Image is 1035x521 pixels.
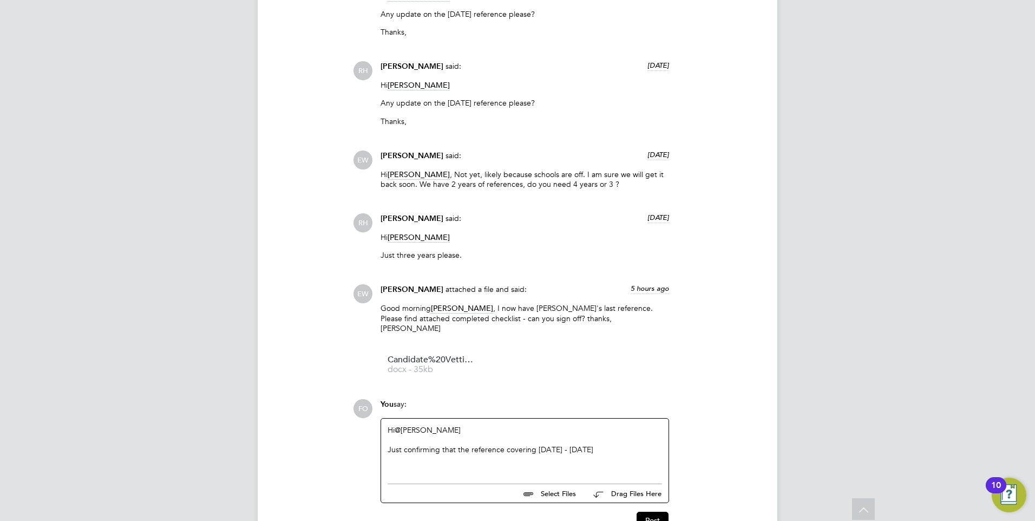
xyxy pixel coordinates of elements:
[446,284,527,294] span: attached a file and said:
[446,61,461,71] span: said:
[431,303,493,314] span: [PERSON_NAME]
[353,61,372,80] span: RH
[353,213,372,232] span: RH
[353,399,372,418] span: FO
[991,485,1001,499] div: 10
[381,27,669,37] p: Thanks,
[388,366,474,374] span: docx - 35kb
[647,213,669,222] span: [DATE]
[388,232,450,243] span: [PERSON_NAME]
[381,399,669,418] div: say:
[381,151,443,160] span: [PERSON_NAME]
[395,425,461,435] a: @[PERSON_NAME]
[381,214,443,223] span: [PERSON_NAME]
[353,284,372,303] span: EW
[388,425,662,472] div: Hi ​
[446,151,461,160] span: said:
[381,170,669,189] p: Hi , Not yet, likely because schools are off. I am sure we will get it back soon. We have 2 years...
[647,61,669,70] span: [DATE]
[381,400,394,409] span: You
[381,62,443,71] span: [PERSON_NAME]
[381,285,443,294] span: [PERSON_NAME]
[381,80,669,90] p: Hi
[631,284,669,293] span: 5 hours ago
[388,80,450,90] span: [PERSON_NAME]
[388,356,474,364] span: Candidate%20Vetting%20Form%20-%20New%20-%20Jusna%20Ali
[992,478,1026,512] button: Open Resource Center, 10 new notifications
[381,250,669,260] p: Just three years please.
[446,213,461,223] span: said:
[381,98,669,108] p: Any update on the [DATE] reference please?
[647,150,669,159] span: [DATE]
[388,170,450,180] span: [PERSON_NAME]
[381,303,669,333] p: Good morning , I now have [PERSON_NAME]'s last reference. Please find attached completed checklis...
[381,232,669,242] p: Hi
[585,483,662,505] button: Drag Files Here
[381,9,669,19] p: Any update on the [DATE] reference please?
[388,356,474,374] a: Candidate%20Vetting%20Form%20-%20New%20-%20Jusna%20Ali docx - 35kb
[381,116,669,126] p: Thanks,
[388,445,662,454] div: Just confirming that the reference covering [DATE] - [DATE]
[353,151,372,170] span: EW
